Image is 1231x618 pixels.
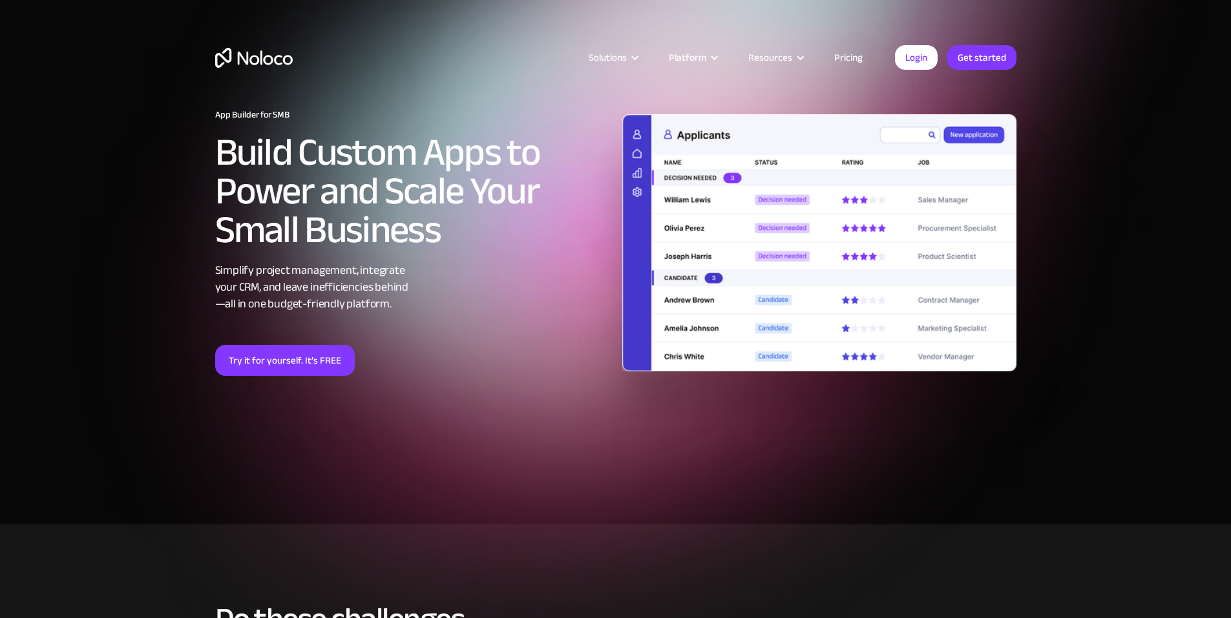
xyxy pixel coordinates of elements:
div: Simplify project management, integrate your CRM, and leave inefficiencies behind —all in one budg... [215,262,609,313]
a: home [215,48,293,68]
a: Login [895,45,938,70]
div: Solutions [573,49,653,66]
a: Pricing [818,49,879,66]
h2: Build Custom Apps to Power and Scale Your Small Business [215,133,609,249]
a: Get started [947,45,1016,70]
div: Resources [748,49,792,66]
div: Solutions [589,49,627,66]
div: Platform [669,49,706,66]
div: Platform [653,49,732,66]
div: Resources [732,49,818,66]
a: Try it for yourself. It’s FREE [215,345,355,376]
